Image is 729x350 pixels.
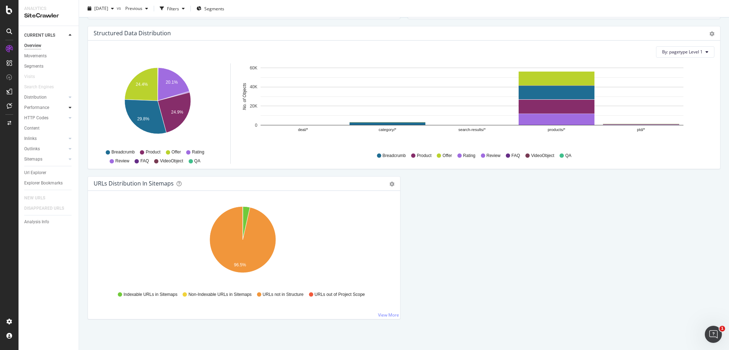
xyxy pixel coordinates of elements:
[24,42,74,49] a: Overview
[167,5,179,11] div: Filters
[192,149,204,155] span: Rating
[662,49,703,55] span: By: pagetype Level 1
[24,205,71,212] a: DISAPPEARED URLS
[24,194,52,202] a: NEW URLS
[417,153,431,159] span: Product
[239,63,709,146] svg: A chart.
[24,156,67,163] a: Sitemaps
[122,5,142,11] span: Previous
[94,202,392,285] svg: A chart.
[24,125,74,132] a: Content
[709,31,714,36] div: gear
[24,194,45,202] div: NEW URLS
[250,66,257,70] text: 60K
[122,3,151,14] button: Previous
[24,32,55,39] div: CURRENT URLS
[24,169,46,177] div: Url Explorer
[458,127,486,132] text: search-results/*
[24,73,35,80] div: Visits
[383,153,406,159] span: Breadcrumb
[24,94,67,101] a: Distribution
[242,83,247,110] text: No. of Objects
[24,83,54,91] div: Search Engines
[146,149,160,155] span: Product
[705,326,722,343] iframe: Intercom live chat
[194,158,200,164] span: QA
[234,262,246,267] text: 96.5%
[24,73,42,80] a: Visits
[548,127,566,132] text: products/*
[166,80,178,85] text: 20.1%
[24,156,42,163] div: Sitemaps
[24,32,67,39] a: CURRENT URLS
[24,179,63,187] div: Explorer Bookmarks
[24,12,73,20] div: SiteCrawler
[24,114,48,122] div: HTTP Codes
[315,292,365,298] span: URLs out of Project Scope
[24,52,47,60] div: Movements
[487,153,500,159] span: Review
[111,149,135,155] span: Breadcrumb
[124,292,177,298] span: Indexable URLs in Sitemaps
[263,292,304,298] span: URLs not in Structure
[137,116,149,121] text: 29.8%
[24,42,41,49] div: Overview
[171,110,183,115] text: 24.9%
[24,63,74,70] a: Segments
[24,6,73,12] div: Analytics
[656,46,714,58] button: By: pagetype Level 1
[637,127,645,132] text: ptd/*
[24,94,47,101] div: Distribution
[24,218,49,226] div: Analysis Info
[24,125,40,132] div: Content
[250,104,257,109] text: 20K
[85,3,117,14] button: [DATE]
[94,30,171,37] div: Structured Data Distribution
[157,3,188,14] button: Filters
[204,5,224,11] span: Segments
[24,135,37,142] div: Inlinks
[389,182,394,187] div: gear
[140,158,149,164] span: FAQ
[115,158,129,164] span: Review
[250,84,257,89] text: 40K
[379,127,397,132] text: category/*
[136,82,148,87] text: 24.4%
[463,153,476,159] span: Rating
[719,326,725,331] span: 1
[565,153,571,159] span: QA
[24,104,67,111] a: Performance
[512,153,520,159] span: FAQ
[188,292,251,298] span: Non-Indexable URLs in Sitemaps
[531,153,554,159] span: VideoObject
[94,180,174,187] div: URLs Distribution in Sitemaps
[24,218,74,226] a: Analysis Info
[24,145,40,153] div: Outlinks
[194,3,227,14] button: Segments
[442,153,452,159] span: Offer
[24,169,74,177] a: Url Explorer
[24,63,43,70] div: Segments
[24,52,74,60] a: Movements
[117,5,122,11] span: vs
[378,312,399,318] a: View More
[298,127,308,132] text: deal/*
[24,83,61,91] a: Search Engines
[24,135,67,142] a: Inlinks
[24,104,49,111] div: Performance
[24,114,67,122] a: HTTP Codes
[160,158,183,164] span: VideoObject
[24,179,74,187] a: Explorer Bookmarks
[24,145,67,153] a: Outlinks
[24,205,64,212] div: DISAPPEARED URLS
[95,63,220,146] svg: A chart.
[255,123,257,128] text: 0
[94,5,108,11] span: 2025 Sep. 22nd
[172,149,181,155] span: Offer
